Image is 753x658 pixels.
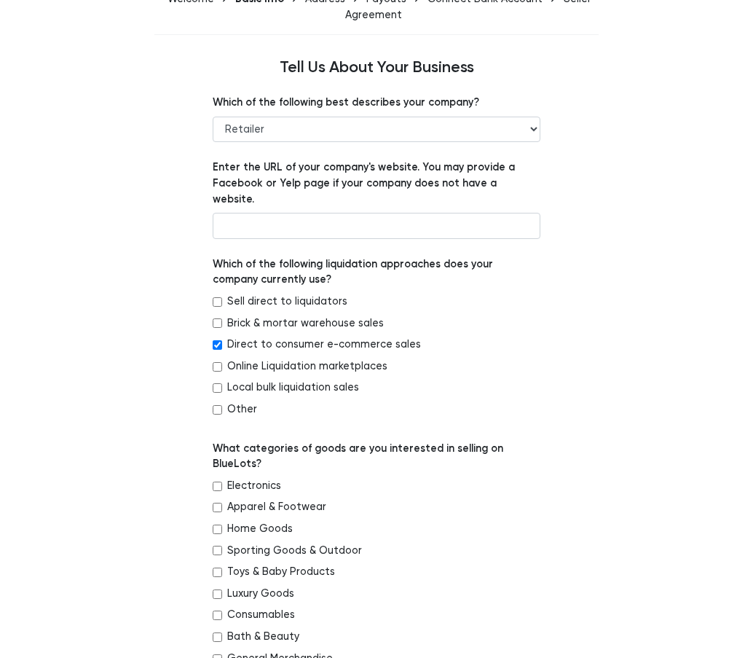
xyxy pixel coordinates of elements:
[213,160,540,207] label: Enter the URL of your company's website. You may provide a Facebook or Yelp page if your company ...
[227,629,299,645] label: Bath & Beauty
[213,95,479,111] label: Which of the following best describes your company?
[227,402,257,418] label: Other
[213,340,222,350] input: Direct to consumer e-commerce sales
[227,607,295,623] label: Consumables
[213,590,222,599] input: Luxury Goods
[213,405,222,415] input: Other
[227,543,362,559] label: Sporting Goods & Outdoor
[213,503,222,512] input: Apparel & Footwear
[213,482,222,491] input: Electronics
[227,294,347,310] label: Sell direct to liquidators
[213,256,540,288] label: Which of the following liquidation approaches does your company currently use?
[227,478,281,494] label: Electronics
[227,337,421,353] label: Direct to consumer e-commerce sales
[213,568,222,577] input: Toys & Baby Products
[227,499,326,515] label: Apparel & Footwear
[227,564,335,580] label: Toys & Baby Products
[213,525,222,534] input: Home Goods
[227,586,294,602] label: Luxury Goods
[213,318,222,328] input: Brick & mortar warehouse sales
[213,441,540,472] label: What categories of goods are you interested in selling on BlueLots?
[213,546,222,555] input: Sporting Goods & Outdoor
[213,297,222,307] input: Sell direct to liquidators
[213,383,222,393] input: Local bulk liquidation sales
[213,632,222,642] input: Bath & Beauty
[227,380,359,396] label: Local bulk liquidation sales
[227,316,384,332] label: Brick & mortar warehouse sales
[227,521,293,537] label: Home Goods
[213,362,222,372] input: Online Liquidation marketplaces
[227,359,387,375] label: Online Liquidation marketplaces
[213,611,222,620] input: Consumables
[38,58,715,77] h4: Tell Us About Your Business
